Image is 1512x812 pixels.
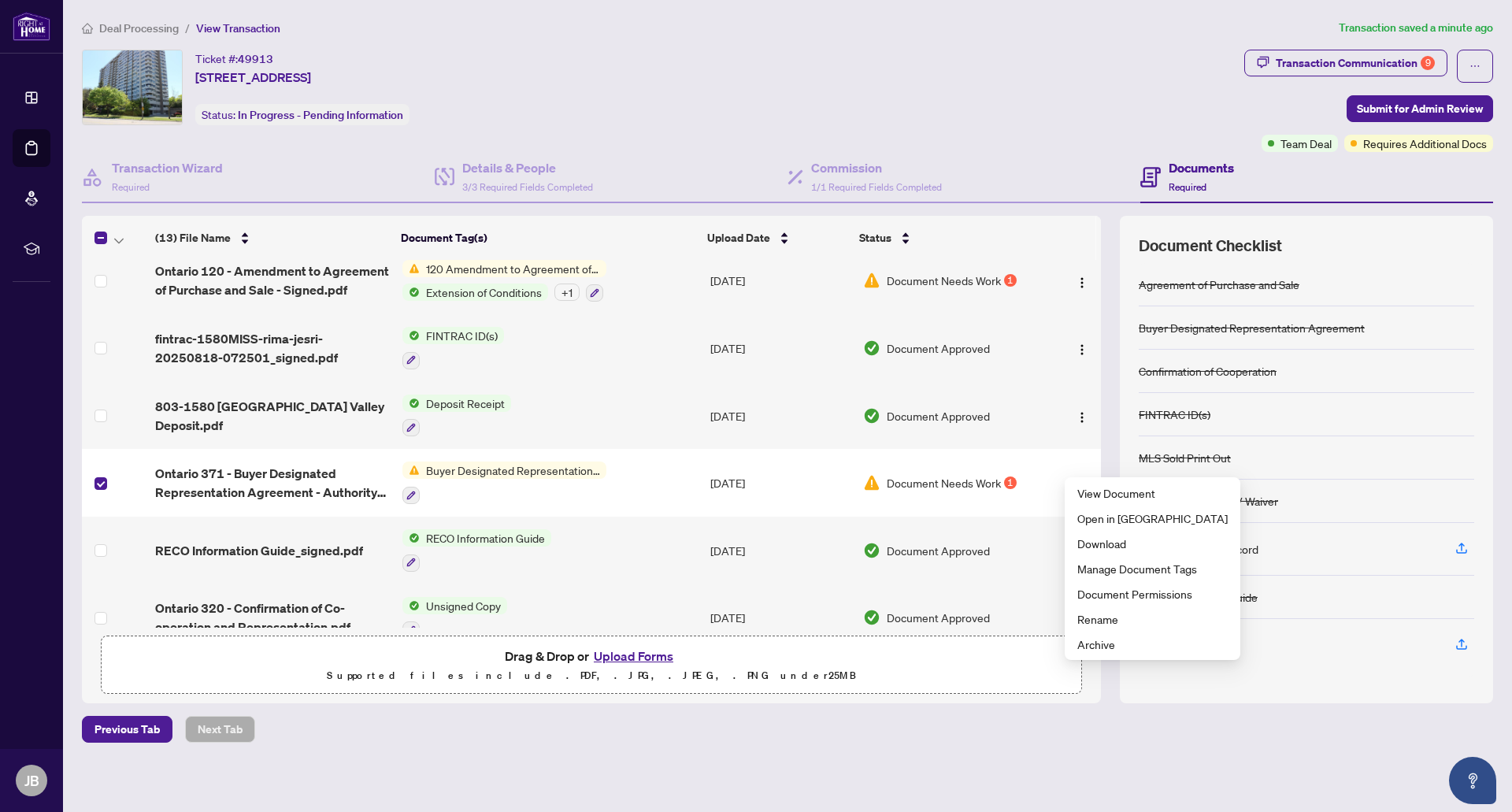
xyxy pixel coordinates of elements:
[701,216,853,260] th: Upload Date
[1276,50,1435,76] div: Transaction Communication
[195,50,273,68] div: Ticket #:
[704,247,857,315] td: [DATE]
[112,158,223,177] h4: Transaction Wizard
[859,229,891,247] span: Status
[1077,484,1228,502] span: View Document
[1077,535,1228,552] span: Download
[1076,276,1088,289] img: Logo
[395,216,702,260] th: Document Tag(s)
[887,609,990,626] span: Document Approved
[863,542,880,559] img: Document Status
[1139,406,1210,423] div: FINTRAC ID(s)
[420,327,504,344] span: FINTRAC ID(s)
[1169,158,1234,177] h4: Documents
[1169,181,1206,193] span: Required
[111,666,1072,685] p: Supported files include .PDF, .JPG, .JPEG, .PNG under 25 MB
[863,407,880,425] img: Document Status
[462,158,593,177] h4: Details & People
[863,339,880,357] img: Document Status
[195,68,311,87] span: [STREET_ADDRESS]
[1449,757,1496,804] button: Open asap
[402,597,420,614] img: Status Icon
[863,609,880,626] img: Document Status
[420,597,507,614] span: Unsigned Copy
[1077,560,1228,577] span: Manage Document Tags
[24,769,39,792] span: JB
[863,474,880,491] img: Document Status
[589,646,678,666] button: Upload Forms
[155,261,389,299] span: Ontario 120 - Amendment to Agreement of Purchase and Sale - Signed.pdf
[1139,319,1365,336] div: Buyer Designated Representation Agreement
[185,716,255,743] button: Next Tab
[402,529,551,572] button: Status IconRECO Information Guide
[420,462,606,479] span: Buyer Designated Representation Agreement
[402,462,420,479] img: Status Icon
[1076,411,1088,424] img: Logo
[1244,50,1447,76] button: Transaction Communication9
[155,229,231,247] span: (13) File Name
[13,12,50,41] img: logo
[811,158,942,177] h4: Commission
[1077,636,1228,653] span: Archive
[887,272,1001,289] span: Document Needs Work
[704,517,857,584] td: [DATE]
[462,181,593,193] span: 3/3 Required Fields Completed
[1139,449,1231,466] div: MLS Sold Print Out
[402,260,420,277] img: Status Icon
[402,395,511,437] button: Status IconDeposit Receipt
[1069,336,1095,361] button: Logo
[1280,135,1332,152] span: Team Deal
[402,462,606,504] button: Status IconBuyer Designated Representation Agreement
[238,108,403,122] span: In Progress - Pending Information
[1339,19,1493,37] article: Transaction saved a minute ago
[1004,274,1017,287] div: 1
[1357,96,1483,121] span: Submit for Admin Review
[863,272,880,289] img: Document Status
[82,716,172,743] button: Previous Tab
[82,23,93,34] span: home
[704,584,857,652] td: [DATE]
[887,474,1001,491] span: Document Needs Work
[155,397,389,435] span: 803-1580 [GEOGRAPHIC_DATA] Valley Deposit.pdf
[554,284,580,301] div: + 1
[1347,95,1493,122] button: Submit for Admin Review
[402,327,420,344] img: Status Icon
[420,284,548,301] span: Extension of Conditions
[402,597,507,640] button: Status IconUnsigned Copy
[402,260,606,302] button: Status Icon120 Amendment to Agreement of Purchase and SaleStatus IconExtension of Conditions+1
[704,449,857,517] td: [DATE]
[1069,470,1095,495] button: Logo
[853,216,1043,260] th: Status
[420,260,606,277] span: 120 Amendment to Agreement of Purchase and Sale
[1076,343,1088,356] img: Logo
[420,529,551,547] span: RECO Information Guide
[887,339,990,357] span: Document Approved
[1421,56,1435,70] div: 9
[1139,235,1282,257] span: Document Checklist
[112,181,150,193] span: Required
[402,395,420,412] img: Status Icon
[1069,268,1095,293] button: Logo
[811,181,942,193] span: 1/1 Required Fields Completed
[1139,362,1277,380] div: Confirmation of Cooperation
[1363,135,1487,152] span: Requires Additional Docs
[1004,476,1017,489] div: 1
[704,382,857,450] td: [DATE]
[704,314,857,382] td: [DATE]
[149,216,395,260] th: (13) File Name
[402,284,420,301] img: Status Icon
[1069,403,1095,428] button: Logo
[887,407,990,425] span: Document Approved
[707,229,770,247] span: Upload Date
[155,599,389,636] span: Ontario 320 - Confirmation of Co-operation and Representation.pdf
[185,19,190,37] li: /
[1077,585,1228,603] span: Document Permissions
[420,395,511,412] span: Deposit Receipt
[83,50,182,124] img: IMG-W12181518_1.jpg
[505,646,678,666] span: Drag & Drop or
[1077,510,1228,527] span: Open in [GEOGRAPHIC_DATA]
[102,636,1081,695] span: Drag & Drop orUpload FormsSupported files include .PDF, .JPG, .JPEG, .PNG under25MB
[1469,61,1480,72] span: ellipsis
[94,717,160,742] span: Previous Tab
[196,21,280,35] span: View Transaction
